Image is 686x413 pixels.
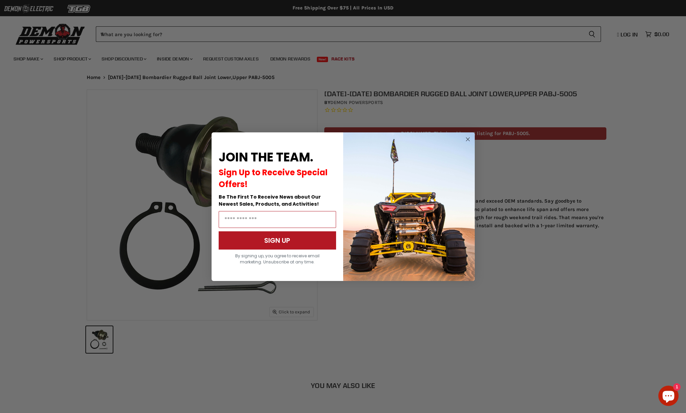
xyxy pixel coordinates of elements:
button: SIGN UP [219,231,336,250]
span: Sign Up to Receive Special Offers! [219,167,328,190]
button: Close dialog [464,135,472,144]
img: a9095488-b6e7-41ba-879d-588abfab540b.jpeg [343,132,475,281]
inbox-online-store-chat: Shopify online store chat [656,386,681,408]
span: By signing up, you agree to receive email marketing. Unsubscribe at any time. [235,253,320,265]
input: Email Address [219,211,336,228]
span: JOIN THE TEAM. [219,149,313,166]
span: Be The First To Receive News about Our Newest Sales, Products, and Activities! [219,193,321,207]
